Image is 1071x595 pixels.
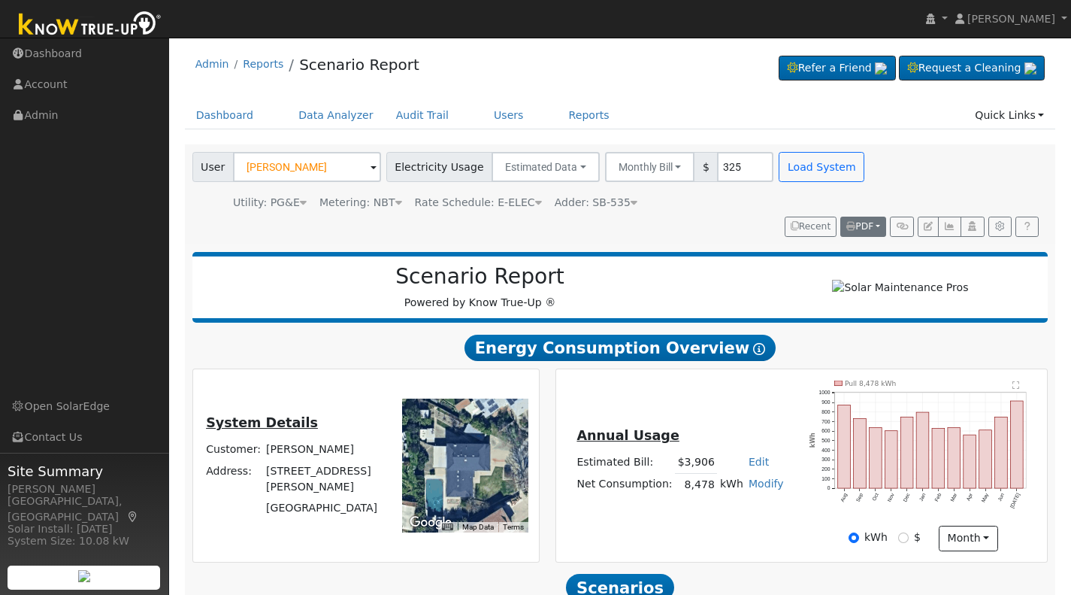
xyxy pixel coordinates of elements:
h2: Scenario Report [207,264,752,290]
text:  [1013,381,1020,389]
a: Reports [558,102,621,129]
rect: onclick="" [854,418,867,488]
button: Login As [961,217,984,238]
td: Estimated Bill: [574,452,675,474]
button: Monthly Bill [605,152,695,182]
td: [PERSON_NAME] [264,439,386,460]
a: Modify [749,478,784,490]
button: Estimated Data [492,152,600,182]
text: Jan [918,492,927,502]
button: PDF [840,217,886,238]
text: 100 [822,475,830,481]
rect: onclick="" [917,412,930,488]
a: Audit Trail [385,102,460,129]
a: Dashboard [185,102,265,129]
a: Open this area in Google Maps (opens a new window) [406,513,455,533]
rect: onclick="" [995,417,1008,488]
rect: onclick="" [979,430,992,487]
text: 900 [822,399,830,405]
div: [GEOGRAPHIC_DATA], [GEOGRAPHIC_DATA] [8,493,161,525]
a: Users [483,102,535,129]
span: Electricity Usage [386,152,492,182]
a: Edit [749,456,769,468]
u: System Details [206,415,318,430]
rect: onclick="" [901,417,914,488]
button: Load System [779,152,864,182]
rect: onclick="" [838,405,851,488]
div: [PERSON_NAME] [8,481,161,497]
a: Help Link [1015,217,1039,238]
a: Map [126,511,140,523]
span: PDF [846,221,873,232]
button: Recent [785,217,837,238]
text: 300 [822,457,830,462]
div: Metering: NBT [319,195,402,211]
rect: onclick="" [870,427,882,488]
span: [PERSON_NAME] [967,13,1055,25]
div: Powered by Know True-Up ® [200,264,761,311]
button: Map Data [462,522,494,533]
rect: onclick="" [948,427,961,488]
td: Address: [204,460,264,497]
text: Apr [966,491,975,502]
text: 400 [822,447,830,452]
span: User [192,152,234,182]
input: kWh [849,533,859,543]
div: Adder: SB-535 [555,195,637,211]
text: 700 [822,418,830,423]
text: kWh [809,433,816,448]
button: Generate Report Link [890,217,913,238]
td: kWh [717,474,746,496]
u: Annual Usage [576,428,679,443]
td: $3,906 [675,452,717,474]
span: $ [694,152,718,182]
text: 800 [822,408,830,414]
button: month [939,526,998,551]
text: 1000 [819,390,830,395]
button: Edit User [918,217,939,238]
img: Google [406,513,455,533]
a: Terms (opens in new tab) [503,523,524,531]
button: Keyboard shortcuts [442,522,452,533]
div: System Size: 10.08 kW [8,533,161,549]
label: $ [914,530,921,545]
text: Oct [871,492,879,502]
text: 600 [822,428,830,433]
text: [DATE] [1009,492,1021,509]
a: Reports [243,58,283,70]
text: Aug [840,492,849,502]
td: 8,478 [675,474,717,496]
button: Multi-Series Graph [938,217,961,238]
span: Site Summary [8,461,161,481]
a: Scenario Report [299,56,419,74]
img: retrieve [875,62,887,74]
text: 200 [822,466,830,472]
span: Energy Consumption Overview [464,335,776,362]
a: Refer a Friend [779,56,896,81]
label: kWh [864,530,888,545]
rect: onclick="" [964,435,976,488]
text: May [981,492,991,503]
text: Sep [855,492,864,502]
text: Mar [950,491,959,502]
a: Quick Links [964,102,1055,129]
rect: onclick="" [885,430,898,487]
img: Solar Maintenance Pros [832,280,968,296]
i: Show Help [753,343,765,355]
text: Dec [903,491,912,502]
a: Data Analyzer [287,102,385,129]
text: Pull 8,478 kWh [845,378,897,387]
div: Utility: PG&E [233,195,307,211]
span: Alias: None [415,196,542,208]
rect: onclick="" [932,428,945,488]
div: Solar Install: [DATE] [8,521,161,537]
rect: onclick="" [1011,401,1024,488]
img: retrieve [1024,62,1036,74]
text: 500 [822,437,830,442]
text: Nov [887,491,896,502]
button: Settings [988,217,1012,238]
input: Select a User [233,152,381,182]
input: $ [898,533,909,543]
a: Request a Cleaning [899,56,1045,81]
td: Net Consumption: [574,474,675,496]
